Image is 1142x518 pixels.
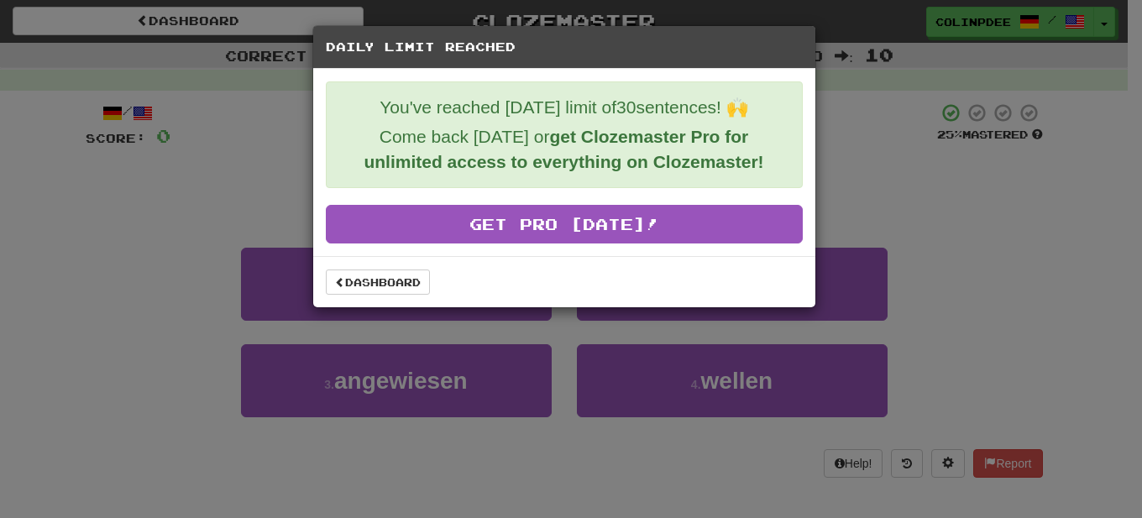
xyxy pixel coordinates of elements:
p: You've reached [DATE] limit of 30 sentences! 🙌 [339,95,789,120]
p: Come back [DATE] or [339,124,789,175]
h5: Daily Limit Reached [326,39,803,55]
a: Dashboard [326,269,430,295]
strong: get Clozemaster Pro for unlimited access to everything on Clozemaster! [364,127,763,171]
a: Get Pro [DATE]! [326,205,803,243]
